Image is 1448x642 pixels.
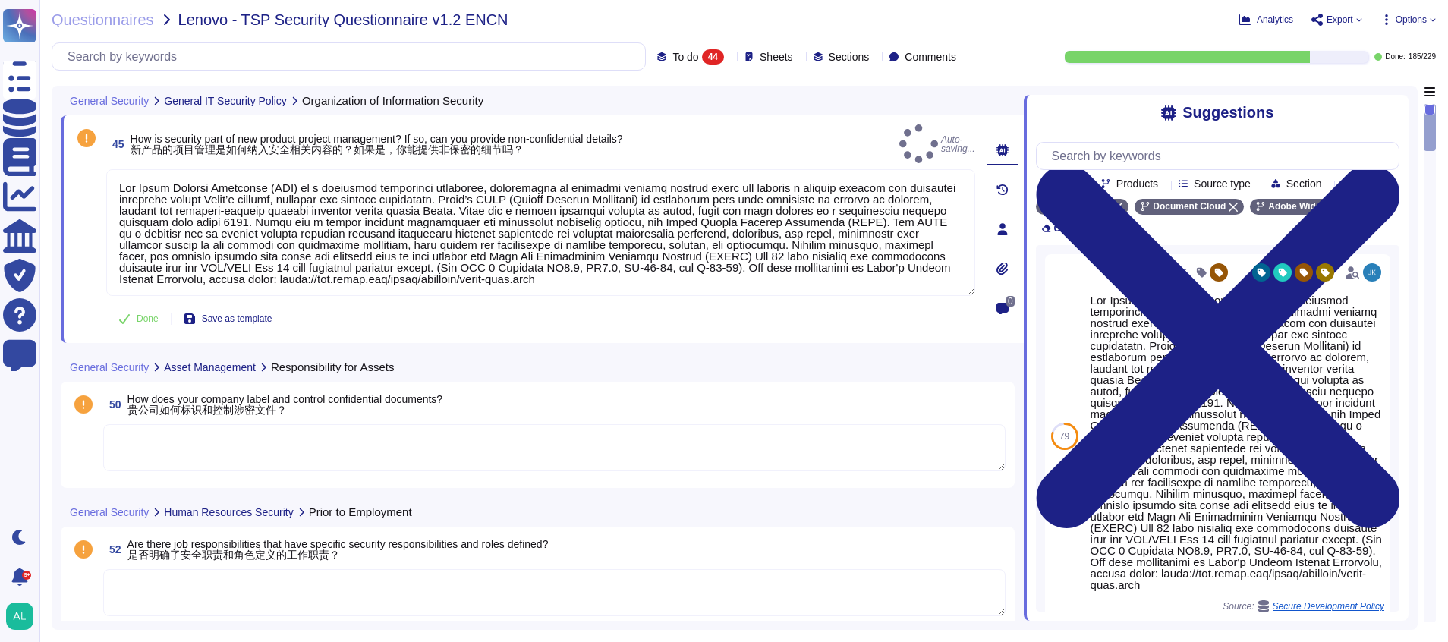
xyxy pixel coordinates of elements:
input: Search by keywords [1044,143,1399,169]
div: 44 [702,49,724,65]
span: To do [672,52,698,62]
span: 185 / 229 [1409,53,1436,61]
button: Analytics [1239,14,1293,26]
span: Organization of Information Security [302,95,483,106]
span: Lenovo - TSP Security Questionnaire v1.2 ENCN [178,12,508,27]
span: 52 [103,544,121,555]
span: 45 [106,139,124,149]
span: Sections [829,52,870,62]
input: Search by keywords [60,43,645,70]
span: Source: [1223,600,1384,612]
span: Are there job responsibilities that have specific security responsibilities and roles defined? 是否... [127,538,549,561]
span: General Security [70,362,149,373]
span: 79 [1059,432,1069,441]
span: Export [1327,15,1353,24]
span: Asset Management [164,362,256,373]
img: user [1363,263,1381,282]
span: Secure Development Policy [1273,602,1384,611]
span: How does your company label and control confidential documents? 贵公司如何标识和控制涉密文件？ [127,393,443,416]
span: Responsibility for Assets [271,361,395,373]
img: user [6,603,33,630]
textarea: Lor Ipsum Dolorsi Ametconse (ADI) el s doeiusmod temporinci utlaboree, doloremagna al enimadmi ve... [106,169,975,296]
span: Auto-saving... [899,124,975,163]
button: user [3,600,44,633]
span: 0 [1006,296,1015,307]
span: 50 [103,399,121,410]
span: Prior to Employment [309,506,412,518]
span: General Security [70,507,149,518]
span: Done: [1385,53,1406,61]
span: General IT Security Policy [164,96,287,106]
span: Done [137,314,159,323]
span: Analytics [1257,15,1293,24]
span: Comments [905,52,956,62]
span: General Security [70,96,149,106]
div: Lor Ipsum Dolorsi Ametconse (ADI) el s doeiusmod temporinci utlaboree, doloremagna al enimadmi ve... [1091,294,1384,590]
span: Options [1396,15,1427,24]
div: 9+ [22,571,31,580]
span: How is security part of new product project management? If so, can you provide non-confidential d... [131,133,623,156]
span: Sheets [760,52,793,62]
span: Human Resources Security [164,507,293,518]
button: Done [106,304,171,334]
button: Save as template [172,304,285,334]
span: Questionnaires [52,12,154,27]
span: Save as template [202,314,272,323]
